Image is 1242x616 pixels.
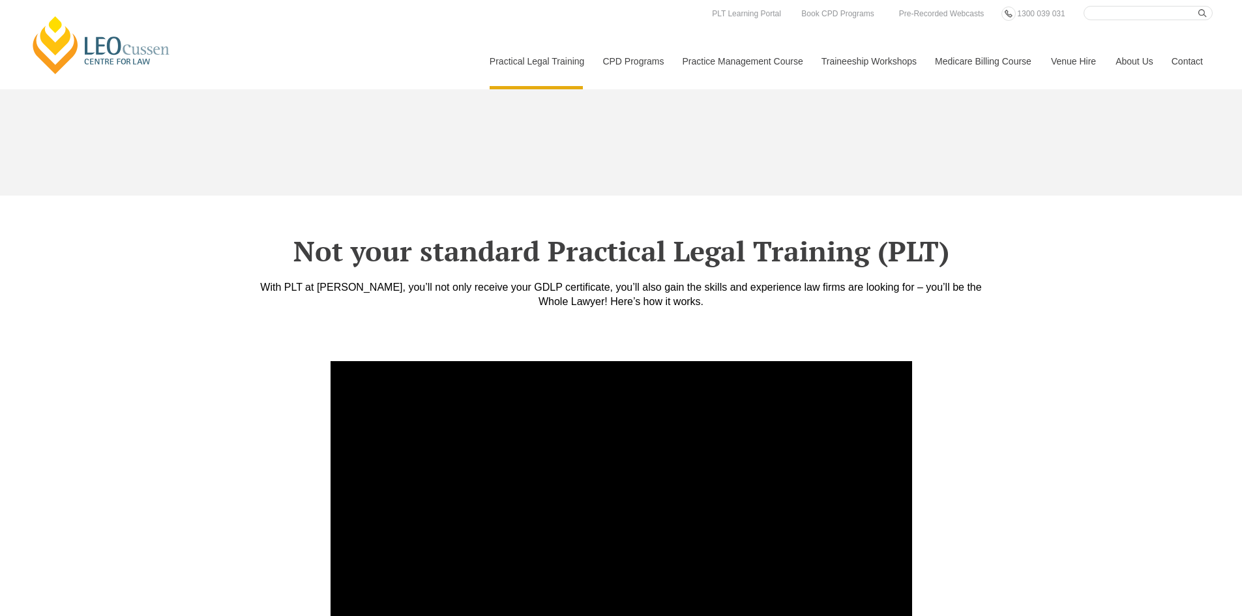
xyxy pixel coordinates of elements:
[1106,33,1162,89] a: About Us
[1017,9,1065,18] span: 1300 039 031
[250,235,993,267] h2: Not your standard Practical Legal Training (PLT)
[925,33,1041,89] a: Medicare Billing Course
[1162,33,1213,89] a: Contact
[593,33,672,89] a: CPD Programs
[673,33,812,89] a: Practice Management Course
[1014,7,1068,21] a: 1300 039 031
[798,7,877,21] a: Book CPD Programs
[29,14,173,76] a: [PERSON_NAME] Centre for Law
[709,7,784,21] a: PLT Learning Portal
[1041,33,1106,89] a: Venue Hire
[896,7,988,21] a: Pre-Recorded Webcasts
[812,33,925,89] a: Traineeship Workshops
[480,33,593,89] a: Practical Legal Training
[250,280,993,309] div: With PLT at [PERSON_NAME], you’ll not only receive your GDLP certificate, you’ll also gain the sk...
